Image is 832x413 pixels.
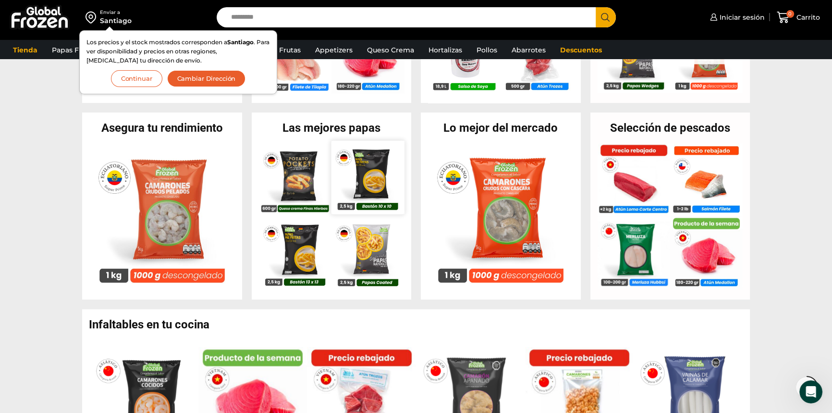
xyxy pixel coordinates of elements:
[100,16,132,25] div: Santiago
[717,13,765,22] span: Iniciar sesión
[86,9,100,25] img: address-field-icon.svg
[786,10,794,18] span: 0
[794,13,820,22] span: Carrito
[252,122,412,134] h2: Las mejores papas
[799,380,822,403] iframe: Intercom live chat
[47,41,98,59] a: Papas Fritas
[596,7,616,27] button: Search button
[227,38,254,46] strong: Santiago
[111,70,162,87] button: Continuar
[100,9,132,16] div: Enviar a
[507,41,551,59] a: Abarrotes
[82,122,242,134] h2: Asegura tu rendimiento
[424,41,467,59] a: Hortalizas
[774,6,822,29] a: 0 Carrito
[362,41,419,59] a: Queso Crema
[310,41,357,59] a: Appetizers
[89,319,750,330] h2: Infaltables en tu cocina
[86,38,270,65] p: Los precios y el stock mostrados corresponden a . Para ver disponibilidad y precios en otras regi...
[590,122,750,134] h2: Selección de pescados
[8,41,42,59] a: Tienda
[472,41,502,59] a: Pollos
[708,8,765,27] a: Iniciar sesión
[555,41,607,59] a: Descuentos
[421,122,581,134] h2: Lo mejor del mercado
[167,70,246,87] button: Cambiar Dirección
